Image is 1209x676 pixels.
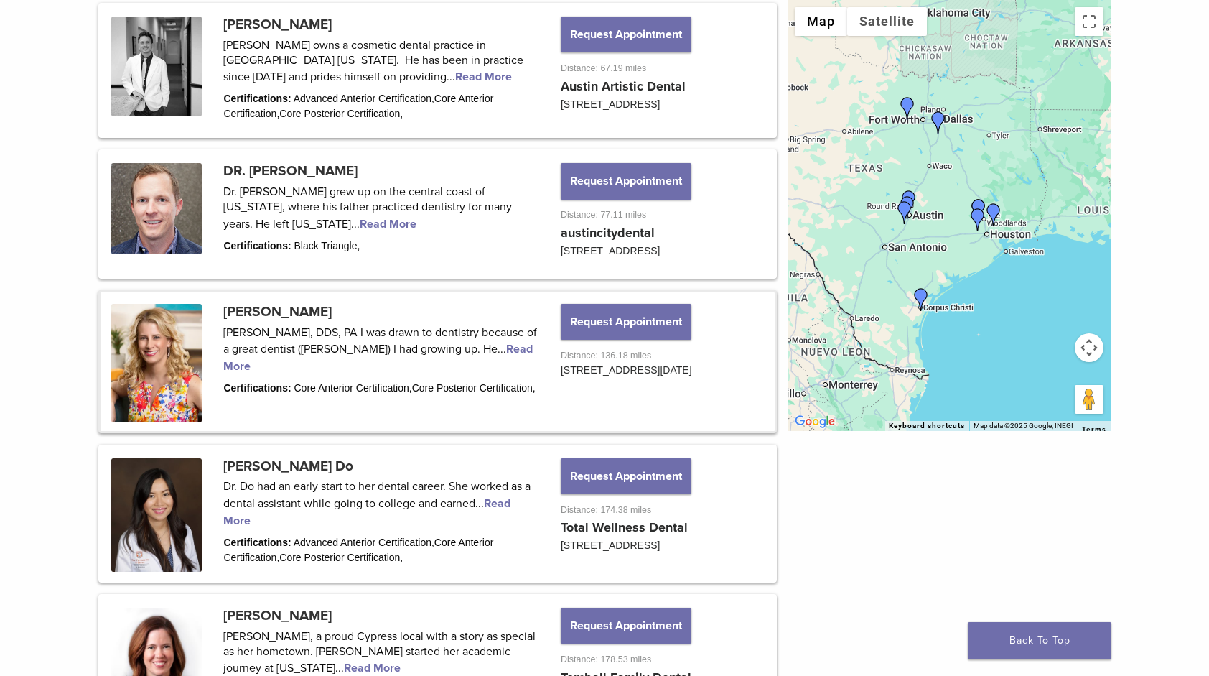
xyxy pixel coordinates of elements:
div: Dr. David McIntyre [893,201,916,224]
button: Request Appointment [561,458,691,494]
button: Show street map [795,7,847,36]
button: Show satellite imagery [847,7,927,36]
div: Dr. Mash Ameri [982,203,1005,226]
div: Dr. Craig V. Smith [927,111,950,134]
a: Open this area in Google Maps (opens a new window) [791,412,839,431]
span: Map data ©2025 Google, INEGI [974,422,1073,430]
button: Toggle fullscreen view [1075,7,1103,36]
button: Request Appointment [561,17,691,52]
div: Dr. Dave Dorroh [967,199,990,222]
div: Dr. Hieu Truong Do [966,208,989,231]
div: Dr. Anna Ashley [910,288,933,311]
button: Request Appointment [561,163,691,199]
div: Dr. Ashley Decker [896,97,919,120]
div: DR. Steven Cook [897,190,920,213]
a: Back To Top [968,622,1111,659]
button: Keyboard shortcuts [889,421,965,431]
button: Map camera controls [1075,333,1103,362]
button: Drag Pegman onto the map to open Street View [1075,385,1103,414]
a: Terms (opens in new tab) [1082,425,1106,434]
img: Google [791,412,839,431]
div: Dr. Jarett Hulse [896,196,919,219]
button: Request Appointment [561,304,691,340]
button: Request Appointment [561,608,691,644]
